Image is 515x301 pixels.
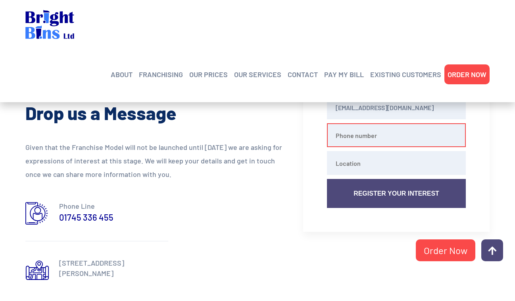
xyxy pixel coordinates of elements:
a: ORDER NOW [448,68,486,80]
a: OUR SERVICES [234,68,281,80]
input: Phone number [327,123,466,147]
a: EXISTING CUSTOMERS [370,68,441,80]
a: PAY MY BILL [324,68,364,80]
a: FRANCHISING [139,68,183,80]
h2: Drop us a Message [25,101,291,125]
input: Email address [327,95,466,119]
a: ABOUT [111,68,133,80]
a: OUR PRICES [189,68,228,80]
p: Phone Line [59,201,168,211]
a: CONTACT [288,68,318,80]
button: Register Your Interest [327,179,466,208]
p: [STREET_ADDRESS][PERSON_NAME] [59,258,168,278]
a: Order Now [416,239,475,261]
input: Location [327,151,466,175]
p: Given that the Franchise Model will not be launched until [DATE] we are asking for expressions of... [25,140,291,181]
a: 01745 336 455 [59,211,113,223]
